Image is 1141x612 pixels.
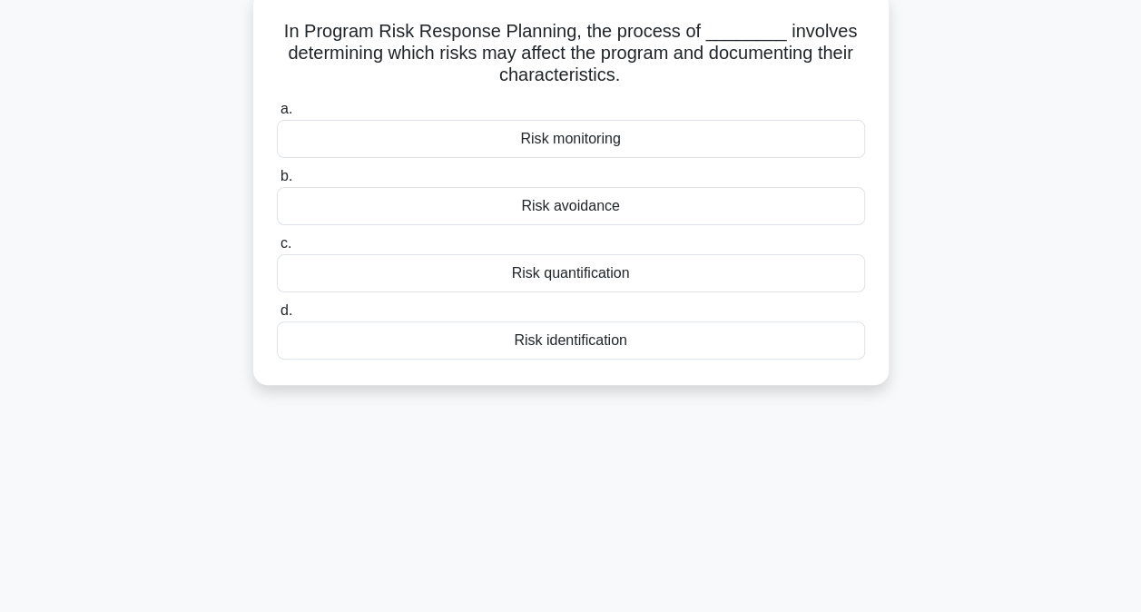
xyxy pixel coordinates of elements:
[280,302,292,318] span: d.
[277,254,865,292] div: Risk quantification
[277,120,865,158] div: Risk monitoring
[280,235,291,251] span: c.
[280,101,292,116] span: a.
[280,168,292,183] span: b.
[277,187,865,225] div: Risk avoidance
[275,20,867,87] h5: In Program Risk Response Planning, the process of ________ involves determining which risks may a...
[277,321,865,360] div: Risk identification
